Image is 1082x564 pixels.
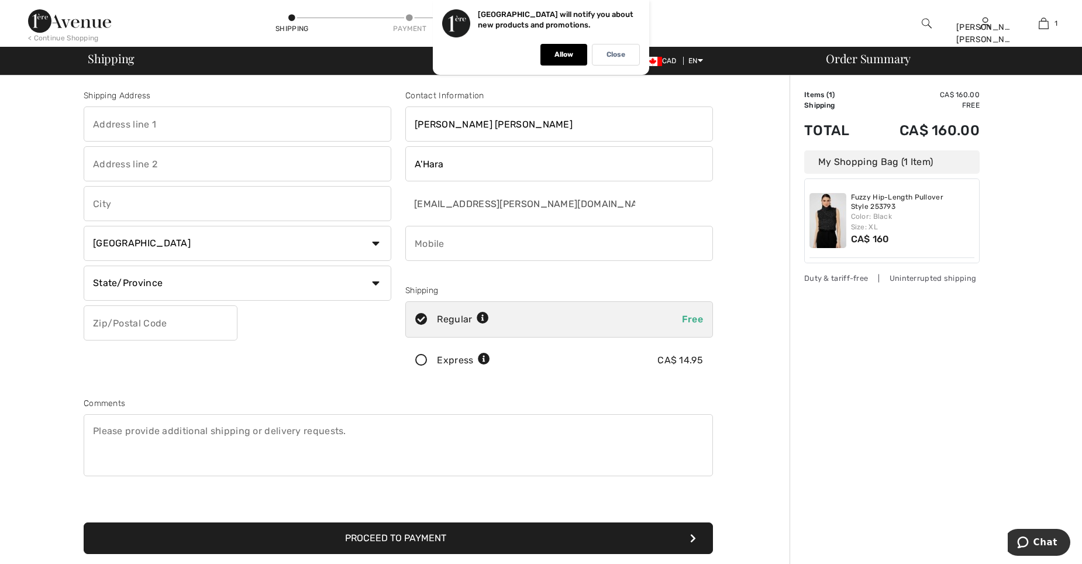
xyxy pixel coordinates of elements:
[84,106,391,142] input: Address line 1
[804,150,980,174] div: My Shopping Bag (1 Item)
[405,106,713,142] input: First name
[804,90,867,100] td: Items ( )
[1039,16,1049,30] img: My Bag
[84,90,391,102] div: Shipping Address
[804,111,867,150] td: Total
[554,50,573,59] p: Allow
[405,226,713,261] input: Mobile
[88,53,135,64] span: Shipping
[682,314,703,325] span: Free
[405,186,636,221] input: E-mail
[405,284,713,297] div: Shipping
[84,146,391,181] input: Address line 2
[829,91,832,99] span: 1
[867,90,980,100] td: CA$ 160.00
[956,21,1014,46] div: [PERSON_NAME] [PERSON_NAME]
[437,312,489,326] div: Regular
[980,18,990,29] a: Sign In
[607,50,625,59] p: Close
[922,16,932,30] img: search the website
[1015,16,1072,30] a: 1
[84,186,391,221] input: City
[980,16,990,30] img: My Info
[867,111,980,150] td: CA$ 160.00
[867,100,980,111] td: Free
[1055,18,1057,29] span: 1
[809,193,846,248] img: Fuzzy Hip-Length Pullover Style 253793
[392,23,428,34] div: Payment
[274,23,309,34] div: Shipping
[643,57,681,65] span: CAD
[657,353,703,367] div: CA$ 14.95
[28,9,111,33] img: 1ère Avenue
[851,193,975,211] a: Fuzzy Hip-Length Pullover Style 253793
[478,10,633,29] p: [GEOGRAPHIC_DATA] will notify you about new products and promotions.
[84,522,713,554] button: Proceed to Payment
[84,397,713,410] div: Comments
[851,211,975,232] div: Color: Black Size: XL
[688,57,703,65] span: EN
[804,273,980,284] div: Duty & tariff-free | Uninterrupted shipping
[28,33,99,43] div: < Continue Shopping
[643,57,662,66] img: Canadian Dollar
[804,100,867,111] td: Shipping
[84,305,237,341] input: Zip/Postal Code
[437,353,490,367] div: Express
[405,90,713,102] div: Contact Information
[405,146,713,181] input: Last name
[812,53,1075,64] div: Order Summary
[851,233,890,245] span: CA$ 160
[1008,529,1070,558] iframe: Opens a widget where you can chat to one of our agents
